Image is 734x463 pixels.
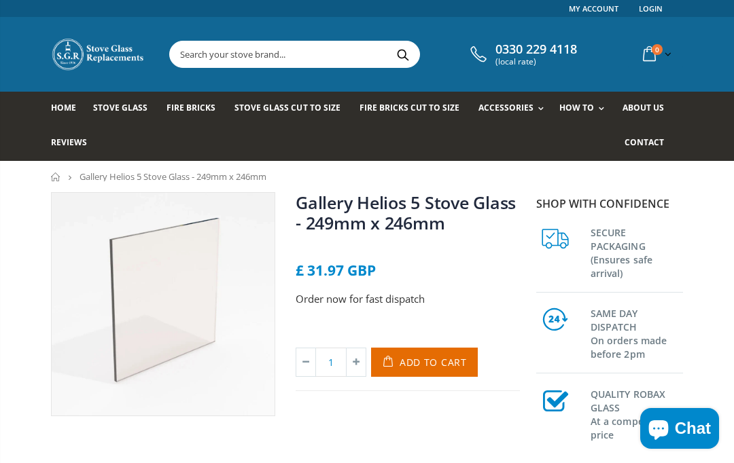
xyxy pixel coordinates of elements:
a: Home [51,92,86,126]
button: Add to Cart [371,348,478,377]
img: Square_stove_glass_bddc52ad-056f-4e7e-a22b-766310a0d253_800x_crop_center.webp [52,193,275,415]
span: Add to Cart [400,356,467,369]
a: How To [559,92,611,126]
span: Accessories [478,102,534,113]
a: Contact [625,126,674,161]
span: Home [51,102,76,113]
span: Fire Bricks Cut To Size [360,102,459,113]
inbox-online-store-chat: Shopify online store chat [636,408,723,452]
a: Fire Bricks Cut To Size [360,92,470,126]
span: Contact [625,136,664,148]
a: Accessories [478,92,550,126]
a: Home [51,172,61,181]
span: Gallery Helios 5 Stove Glass - 249mm x 246mm [80,170,266,183]
p: Shop with confidence [536,196,683,212]
span: £ 31.97 GBP [296,261,376,280]
span: Stove Glass Cut To Size [234,102,340,113]
button: Search [387,41,418,67]
h3: SECURE PACKAGING (Ensures safe arrival) [591,223,683,280]
img: Stove Glass Replacement [51,37,146,71]
input: Search your stove brand... [170,41,544,67]
span: Stove Glass [93,102,147,113]
a: Stove Glass [93,92,158,126]
a: Gallery Helios 5 Stove Glass - 249mm x 246mm [296,191,516,234]
a: 0 [637,41,674,67]
span: Fire Bricks [167,102,215,113]
span: 0 [652,44,663,55]
span: About us [623,102,664,113]
a: About us [623,92,674,126]
a: Stove Glass Cut To Size [234,92,350,126]
h3: SAME DAY DISPATCH On orders made before 2pm [591,304,683,361]
h3: QUALITY ROBAX GLASS At a competitive price [591,385,683,442]
a: Reviews [51,126,97,161]
a: Fire Bricks [167,92,226,126]
span: How To [559,102,594,113]
span: Reviews [51,136,87,148]
p: Order now for fast dispatch [296,291,520,307]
